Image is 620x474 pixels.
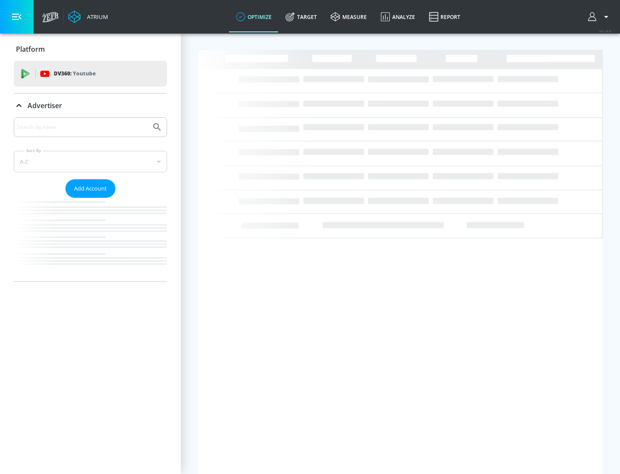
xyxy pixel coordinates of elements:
p: Youtube [73,69,96,78]
a: optimize [229,1,279,32]
div: DV360: Youtube [14,61,167,87]
div: Advertiser [14,94,167,118]
p: DV360: [54,69,96,78]
p: Advertiser [28,101,62,110]
button: Add Account [65,179,115,198]
div: Platform [14,37,167,61]
nav: list of Advertiser [14,198,167,281]
span: v 4.24.0 [599,28,611,33]
a: measure [324,1,374,32]
label: Sort By [25,148,43,153]
a: Target [279,1,324,32]
input: Search by name [17,122,148,133]
span: Add Account [74,184,107,193]
a: Analyze [374,1,422,32]
div: Advertiser [14,117,167,281]
a: Report [422,1,467,32]
p: Platform [16,44,45,54]
div: A-Z [14,151,167,172]
a: Atrium [68,10,108,23]
div: Atrium [84,13,108,21]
